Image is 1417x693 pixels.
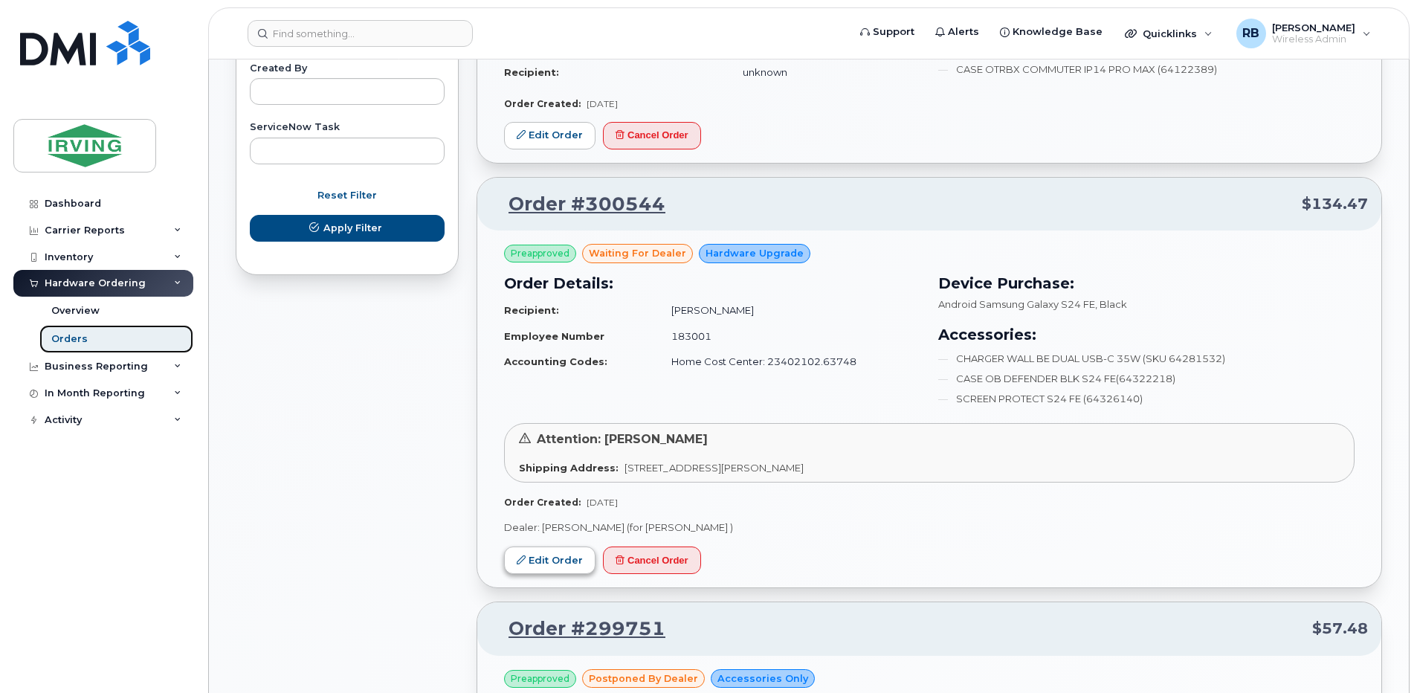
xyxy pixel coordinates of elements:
div: Quicklinks [1114,19,1223,48]
span: Hardware Upgrade [706,246,804,260]
span: Support [873,25,914,39]
a: Alerts [925,17,990,47]
button: Reset Filter [250,182,445,209]
a: Order #300544 [491,191,665,218]
p: Dealer: [PERSON_NAME] (for [PERSON_NAME] ) [504,520,1355,535]
strong: Order Created: [504,497,581,508]
td: 183001 [658,323,920,349]
strong: Recipient: [504,66,559,78]
button: Cancel Order [603,547,701,574]
span: Android Samsung Galaxy S24 FE [938,298,1095,310]
strong: Order Created: [504,98,581,109]
span: $134.47 [1302,193,1368,215]
td: Home Cost Center: 23402102.63748 [658,349,920,375]
span: Reset Filter [317,188,377,202]
span: waiting for dealer [589,246,686,260]
td: [PERSON_NAME] [658,297,920,323]
strong: Shipping Address: [519,462,619,474]
span: [DATE] [587,98,618,109]
span: Knowledge Base [1013,25,1103,39]
label: Created By [250,64,445,74]
label: ServiceNow Task [250,123,445,132]
span: Attention: [PERSON_NAME] [537,432,708,446]
span: Preapproved [511,672,569,686]
span: [STREET_ADDRESS][PERSON_NAME] [624,462,804,474]
input: Find something... [248,20,473,47]
a: Edit Order [504,547,595,574]
span: Preapproved [511,247,569,260]
span: [PERSON_NAME] [1272,22,1355,33]
span: Apply Filter [323,221,382,235]
span: Alerts [948,25,979,39]
li: CHARGER WALL BE DUAL USB-C 35W (SKU 64281532) [938,352,1355,366]
a: Order #299751 [491,616,665,642]
a: Support [850,17,925,47]
span: Wireless Admin [1272,33,1355,45]
span: RB [1242,25,1259,42]
td: unknown [729,59,920,86]
a: Edit Order [504,122,595,149]
span: Quicklinks [1143,28,1197,39]
div: Roberts, Brad [1226,19,1381,48]
li: SCREEN PROTECT S24 FE (64326140) [938,392,1355,406]
strong: Recipient: [504,304,559,316]
li: CASE OTRBX COMMUTER IP14 PRO MAX (64122389) [938,62,1355,77]
strong: Employee Number [504,330,604,342]
strong: Accounting Codes: [504,355,607,367]
span: $57.48 [1312,618,1368,639]
li: CASE OB DEFENDER BLK S24 FE(64322218) [938,372,1355,386]
span: postponed by Dealer [589,671,698,686]
h3: Accessories: [938,323,1355,346]
span: Accessories Only [717,671,808,686]
h3: Order Details: [504,272,920,294]
span: , Black [1095,298,1127,310]
span: [DATE] [587,497,618,508]
h3: Device Purchase: [938,272,1355,294]
button: Apply Filter [250,215,445,242]
a: Knowledge Base [990,17,1113,47]
button: Cancel Order [603,122,701,149]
